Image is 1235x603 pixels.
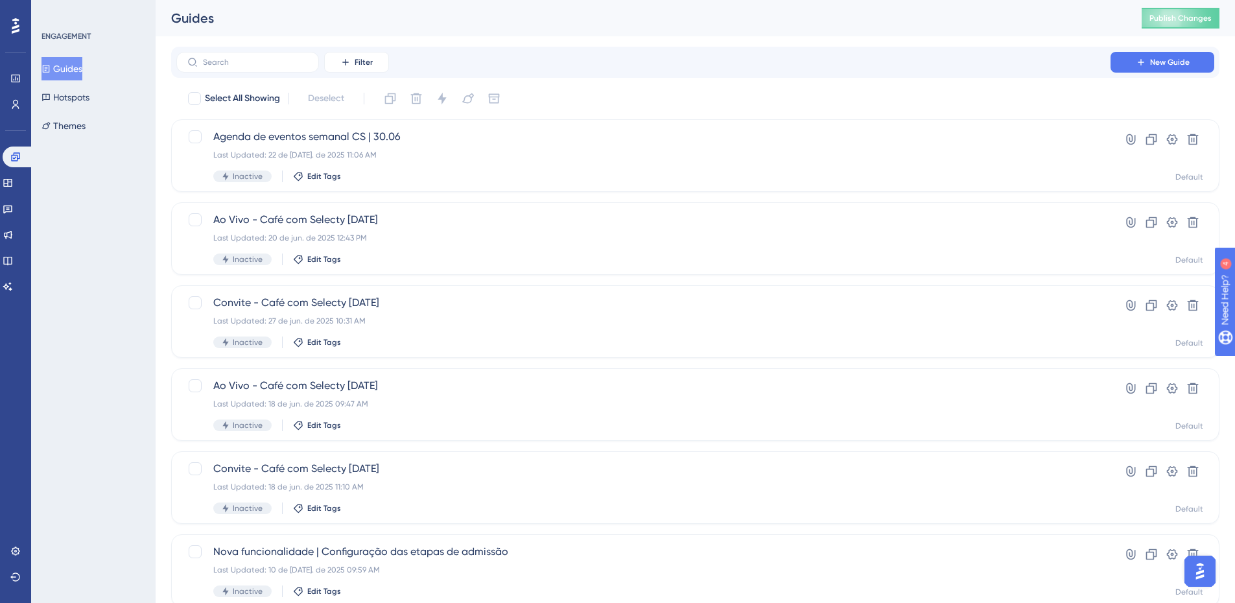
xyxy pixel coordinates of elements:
[203,58,308,67] input: Search
[1175,587,1203,597] div: Default
[1111,52,1214,73] button: New Guide
[233,337,263,348] span: Inactive
[293,586,341,597] button: Edit Tags
[213,399,1074,409] div: Last Updated: 18 de jun. de 2025 09:47 AM
[1175,421,1203,431] div: Default
[213,544,1074,560] span: Nova funcionalidade | Configuração das etapas de admissão
[307,503,341,514] span: Edit Tags
[1149,13,1212,23] span: Publish Changes
[307,420,341,431] span: Edit Tags
[1142,8,1219,29] button: Publish Changes
[213,295,1074,311] span: Convite - Café com Selecty [DATE]
[213,212,1074,228] span: Ao Vivo - Café com Selecty [DATE]
[233,254,263,265] span: Inactive
[171,9,1109,27] div: Guides
[307,337,341,348] span: Edit Tags
[213,233,1074,243] div: Last Updated: 20 de jun. de 2025 12:43 PM
[296,87,356,110] button: Deselect
[213,565,1074,575] div: Last Updated: 10 de [DATE]. de 2025 09:59 AM
[205,91,280,106] span: Select All Showing
[30,3,81,19] span: Need Help?
[233,420,263,431] span: Inactive
[1175,172,1203,182] div: Default
[41,57,82,80] button: Guides
[41,86,89,109] button: Hotspots
[307,586,341,597] span: Edit Tags
[293,337,341,348] button: Edit Tags
[293,254,341,265] button: Edit Tags
[213,482,1074,492] div: Last Updated: 18 de jun. de 2025 11:10 AM
[233,503,263,514] span: Inactive
[213,150,1074,160] div: Last Updated: 22 de [DATE]. de 2025 11:06 AM
[1175,338,1203,348] div: Default
[1150,57,1190,67] span: New Guide
[293,503,341,514] button: Edit Tags
[213,378,1074,394] span: Ao Vivo - Café com Selecty [DATE]
[293,171,341,182] button: Edit Tags
[308,91,344,106] span: Deselect
[213,129,1074,145] span: Agenda de eventos semanal CS | 30.06
[293,420,341,431] button: Edit Tags
[41,114,86,137] button: Themes
[233,586,263,597] span: Inactive
[233,171,263,182] span: Inactive
[1175,255,1203,265] div: Default
[90,6,94,17] div: 4
[213,461,1074,477] span: Convite - Café com Selecty [DATE]
[213,316,1074,326] div: Last Updated: 27 de jun. de 2025 10:31 AM
[41,31,91,41] div: ENGAGEMENT
[324,52,389,73] button: Filter
[1181,552,1219,591] iframe: UserGuiding AI Assistant Launcher
[307,254,341,265] span: Edit Tags
[355,57,373,67] span: Filter
[1175,504,1203,514] div: Default
[307,171,341,182] span: Edit Tags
